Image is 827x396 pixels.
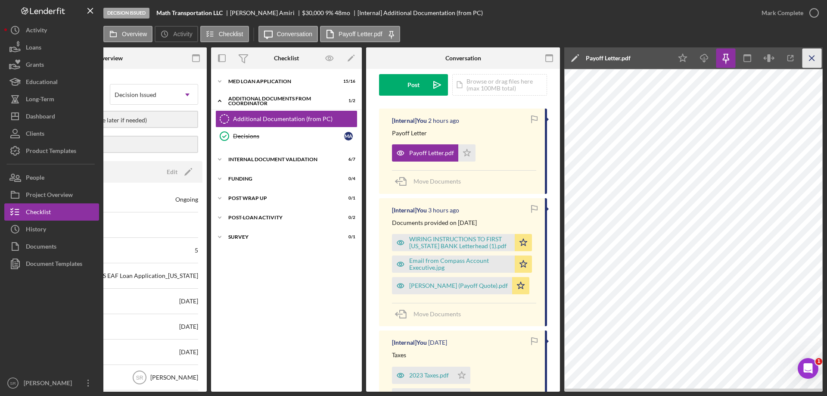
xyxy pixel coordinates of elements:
[228,79,334,84] div: MED Loan Application
[445,55,481,62] div: Conversation
[428,207,459,214] time: 2025-10-01 14:02
[215,110,358,128] a: Additional Documentation (from PC)
[4,73,99,90] a: Educational
[200,26,249,42] button: Checklist
[4,22,99,39] button: Activity
[413,178,461,185] span: Move Documents
[4,374,99,392] button: SR[PERSON_NAME]
[26,90,54,110] div: Long-Term
[392,367,470,384] button: 2023 Taxes.pdf
[358,9,483,16] div: [Internal] Additional Documentation (from PC)
[179,348,198,356] div: [DATE]
[392,350,406,360] p: Taxes
[392,256,532,273] button: Email from Compass Account Executive.jpg
[26,169,44,188] div: People
[392,144,476,162] button: Payoff Letter.pdf
[4,186,99,203] button: Project Overview
[230,9,302,16] div: [PERSON_NAME] Amiri
[233,115,357,122] div: Additional Documentation (from PC)
[26,56,44,75] div: Grants
[26,186,73,206] div: Project Overview
[392,339,427,346] div: [Internal] You
[4,90,99,108] button: Long-Term
[4,221,99,238] button: History
[320,26,400,42] button: Payoff Letter.pdf
[228,196,334,201] div: Post Wrap Up
[173,31,192,37] label: Activity
[392,277,529,294] button: [PERSON_NAME] (Payoff Quote).pdf
[4,238,99,255] button: Documents
[215,128,358,145] a: DecisionsMA
[155,26,198,42] button: Activity
[379,74,448,96] button: Post
[340,157,355,162] div: 6 / 7
[4,203,99,221] button: Checklist
[4,39,99,56] button: Loans
[228,176,334,181] div: Funding
[277,31,313,37] label: Conversation
[798,358,818,379] iframe: Intercom live chat
[340,79,355,84] div: 15 / 16
[228,157,334,162] div: Internal Document Validation
[335,9,350,16] div: 48 mo
[26,238,56,257] div: Documents
[407,74,420,96] div: Post
[340,176,355,181] div: 0 / 4
[26,221,46,240] div: History
[26,39,41,58] div: Loans
[428,339,447,346] time: 2025-09-18 01:47
[340,234,355,240] div: 0 / 1
[228,96,334,106] div: Additional Documents from Coordinator
[22,374,78,394] div: [PERSON_NAME]
[233,133,344,140] div: Decisions
[409,282,508,289] div: [PERSON_NAME] (Payoff Quote).pdf
[762,4,803,22] div: Mark Complete
[753,4,823,22] button: Mark Complete
[4,125,99,142] button: Clients
[22,111,198,128] button: Archive (can unarchive later if needed)
[179,297,198,306] div: [DATE]
[392,303,469,325] button: Move Documents
[325,9,333,16] div: 9 %
[26,108,55,127] div: Dashboard
[4,255,99,272] button: Document Templates
[26,142,76,162] div: Product Templates
[4,56,99,73] button: Grants
[815,358,822,365] span: 1
[195,246,198,255] div: 5
[409,372,449,379] div: 2023 Taxes.pdf
[122,31,147,37] label: Overview
[4,169,99,186] button: People
[4,108,99,125] a: Dashboard
[136,375,143,381] text: SR
[115,91,156,98] div: Decision Issued
[392,117,427,124] div: [Internal] You
[26,73,58,93] div: Educational
[344,132,353,140] div: M A
[392,171,469,192] button: Move Documents
[26,255,82,274] div: Document Templates
[179,322,198,331] div: [DATE]
[274,55,299,62] div: Checklist
[26,203,51,223] div: Checklist
[219,31,243,37] label: Checklist
[340,196,355,201] div: 0 / 1
[167,165,177,178] div: Edit
[4,142,99,159] button: Product Templates
[228,234,334,240] div: Survey
[26,22,47,41] div: Activity
[175,195,198,204] div: Ongoing
[150,373,198,382] div: [PERSON_NAME]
